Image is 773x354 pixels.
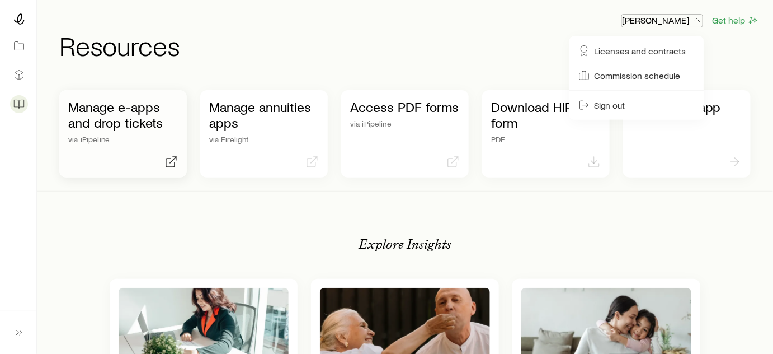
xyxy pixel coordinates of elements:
p: Explore Insights [359,236,451,252]
span: Sign out [594,100,625,111]
p: Manage annuities apps [209,99,319,131]
button: [PERSON_NAME] [621,14,703,27]
p: via iPipeline [68,135,178,144]
p: [PERSON_NAME] [622,15,703,26]
p: via iPipeline [350,119,460,128]
span: Commission schedule [594,70,680,81]
button: Get help [712,14,760,27]
a: Commission schedule [574,66,699,86]
p: Download HIPAA form [491,99,601,131]
p: Manage e-apps and drop tickets [68,99,178,131]
p: via Firelight [209,135,319,144]
button: Sign out [574,95,699,115]
h1: Resources [59,32,760,59]
p: Access PDF forms [350,99,460,115]
p: PDF [491,135,601,144]
span: Licenses and contracts [594,45,686,57]
a: Licenses and contracts [574,41,699,61]
a: Download HIPAA formPDF [482,90,610,178]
